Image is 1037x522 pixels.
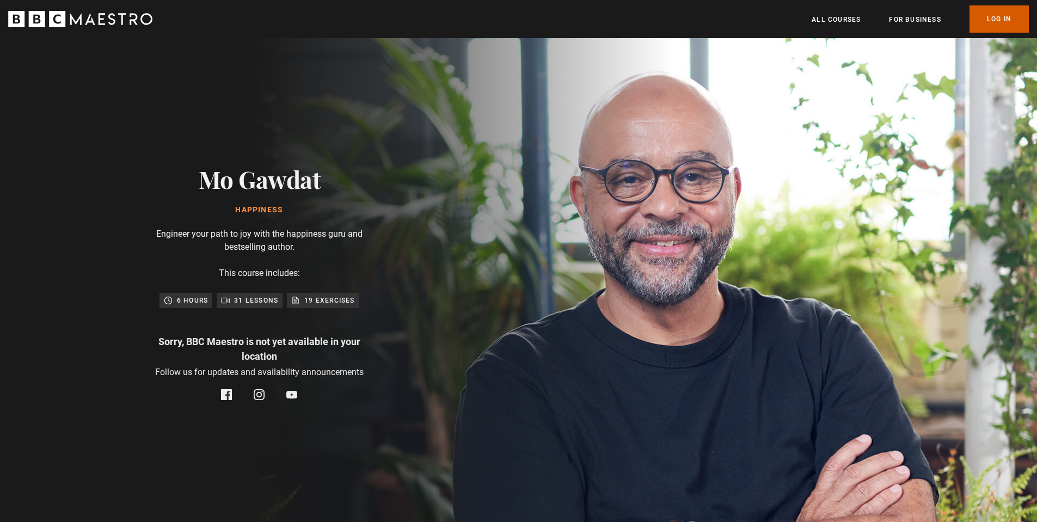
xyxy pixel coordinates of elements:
[8,11,152,27] svg: BBC Maestro
[177,295,208,306] p: 6 hours
[304,295,354,306] p: 19 exercises
[969,5,1029,33] a: Log In
[219,267,300,280] p: This course includes:
[199,206,321,214] h1: Happiness
[199,165,321,193] h2: Mo Gawdat
[150,228,368,254] p: Engineer your path to joy with the happiness guru and bestselling author.
[234,295,278,306] p: 31 lessons
[812,14,861,25] a: All Courses
[889,14,941,25] a: For business
[155,366,364,379] p: Follow us for updates and availability announcements
[150,334,368,364] p: Sorry, BBC Maestro is not yet available in your location
[812,5,1029,33] nav: Primary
